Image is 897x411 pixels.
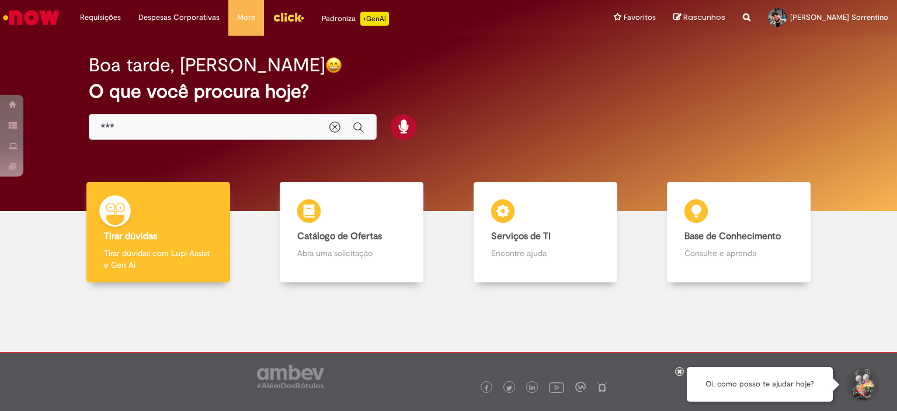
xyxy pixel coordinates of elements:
img: click_logo_yellow_360x200.png [273,8,304,26]
h2: Boa tarde, [PERSON_NAME] [89,55,325,75]
p: Tirar dúvidas com Lupi Assist e Gen Ai [104,247,213,271]
b: Base de Conhecimento [684,230,781,242]
img: logo_footer_ambev_rotulo_gray.png [257,365,324,388]
a: Rascunhos [673,12,725,23]
p: Encontre ajuda [491,247,600,259]
div: Padroniza [322,12,389,26]
span: Requisições [80,12,121,23]
a: Tirar dúvidas Tirar dúvidas com Lupi Assist e Gen Ai [61,182,255,283]
a: Catálogo de Ofertas Abra uma solicitação [255,182,449,283]
a: Serviços de TI Encontre ajuda [448,182,642,283]
span: Favoritos [624,12,656,23]
img: logo_footer_linkedin.png [529,385,535,392]
p: +GenAi [360,12,389,26]
img: logo_footer_workplace.png [575,382,586,392]
span: Despesas Corporativas [138,12,220,23]
img: logo_footer_twitter.png [506,385,512,391]
b: Catálogo de Ofertas [297,230,382,242]
div: Oi, como posso te ajudar hoje? [687,367,833,402]
p: Abra uma solicitação [297,247,406,259]
img: ServiceNow [1,6,61,29]
img: logo_footer_naosei.png [597,382,607,392]
b: Serviços de TI [491,230,551,242]
span: [PERSON_NAME] Sorrentino [790,12,888,22]
b: Tirar dúvidas [104,230,157,242]
a: Base de Conhecimento Consulte e aprenda [642,182,836,283]
img: logo_footer_facebook.png [484,385,489,391]
h2: O que você procura hoje? [89,81,809,102]
span: More [237,12,255,23]
span: Rascunhos [683,12,725,23]
p: Consulte e aprenda [684,247,793,259]
img: logo_footer_youtube.png [549,379,564,395]
img: happy-face.png [325,57,342,74]
button: Iniciar Conversa de Suporte [844,367,879,402]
